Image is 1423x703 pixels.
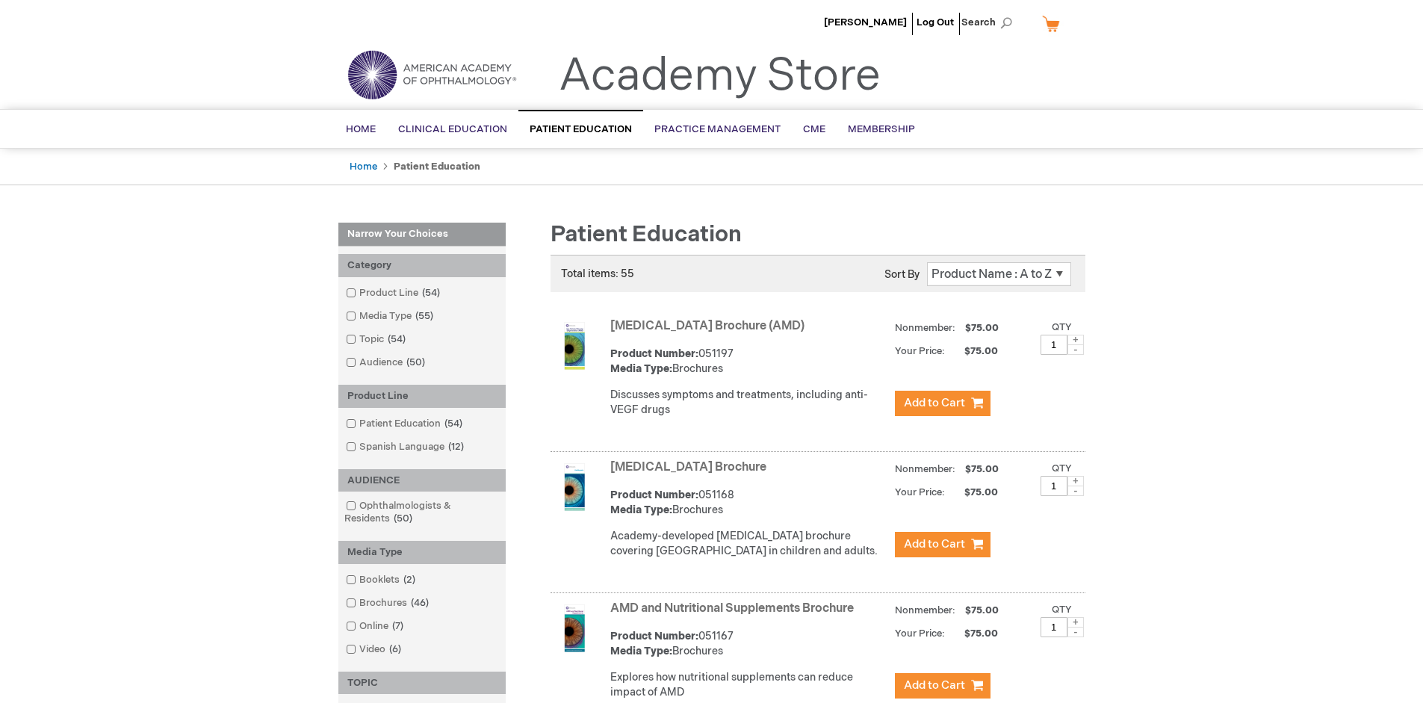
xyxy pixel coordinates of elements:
[551,322,598,370] img: Age-Related Macular Degeneration Brochure (AMD)
[947,486,1000,498] span: $75.00
[338,672,506,695] div: TOPIC
[1041,617,1067,637] input: Qty
[342,309,439,323] a: Media Type55
[342,499,502,526] a: Ophthalmologists & Residents50
[441,418,466,430] span: 54
[610,388,887,418] p: Discusses symptoms and treatments, including anti-VEGF drugs
[610,460,766,474] a: [MEDICAL_DATA] Brochure
[1041,476,1067,496] input: Qty
[610,488,887,518] div: 051168 Brochures
[412,310,437,322] span: 55
[398,123,507,135] span: Clinical Education
[551,463,598,511] img: Amblyopia Brochure
[342,440,470,454] a: Spanish Language12
[338,469,506,492] div: AUDIENCE
[610,319,804,333] a: [MEDICAL_DATA] Brochure (AMD)
[895,532,990,557] button: Add to Cart
[963,322,1001,334] span: $75.00
[1052,321,1072,333] label: Qty
[342,596,435,610] a: Brochures46
[610,362,672,375] strong: Media Type:
[530,123,632,135] span: Patient Education
[610,629,887,659] div: 051167 Brochures
[342,642,407,657] a: Video6
[963,604,1001,616] span: $75.00
[1052,462,1072,474] label: Qty
[1052,604,1072,616] label: Qty
[338,385,506,408] div: Product Line
[824,16,907,28] a: [PERSON_NAME]
[418,287,444,299] span: 54
[338,541,506,564] div: Media Type
[610,601,854,616] a: AMD and Nutritional Supplements Brochure
[610,529,887,559] p: Academy-developed [MEDICAL_DATA] brochure covering [GEOGRAPHIC_DATA] in children and adults.
[394,161,480,173] strong: Patient Education
[403,356,429,368] span: 50
[610,347,887,377] div: 051197 Brochures
[610,504,672,516] strong: Media Type:
[444,441,468,453] span: 12
[346,123,376,135] span: Home
[551,221,742,248] span: Patient Education
[388,620,407,632] span: 7
[963,463,1001,475] span: $75.00
[342,619,409,634] a: Online7
[917,16,954,28] a: Log Out
[610,347,698,360] strong: Product Number:
[895,319,955,338] strong: Nonmember:
[961,7,1018,37] span: Search
[803,123,825,135] span: CME
[407,597,433,609] span: 46
[947,628,1000,639] span: $75.00
[884,268,920,281] label: Sort By
[338,254,506,277] div: Category
[342,356,431,370] a: Audience50
[342,573,421,587] a: Booklets2
[895,628,945,639] strong: Your Price:
[904,396,965,410] span: Add to Cart
[895,673,990,699] button: Add to Cart
[385,643,405,655] span: 6
[610,489,698,501] strong: Product Number:
[342,286,446,300] a: Product Line54
[559,49,881,103] a: Academy Store
[895,601,955,620] strong: Nonmember:
[342,332,412,347] a: Topic54
[551,604,598,652] img: AMD and Nutritional Supplements Brochure
[338,223,506,247] strong: Narrow Your Choices
[390,512,416,524] span: 50
[384,333,409,345] span: 54
[895,391,990,416] button: Add to Cart
[895,345,945,357] strong: Your Price:
[610,630,698,642] strong: Product Number:
[947,345,1000,357] span: $75.00
[610,670,887,700] p: Explores how nutritional supplements can reduce impact of AMD
[561,267,634,280] span: Total items: 55
[895,460,955,479] strong: Nonmember:
[904,537,965,551] span: Add to Cart
[895,486,945,498] strong: Your Price:
[400,574,419,586] span: 2
[610,645,672,657] strong: Media Type:
[342,417,468,431] a: Patient Education54
[350,161,377,173] a: Home
[1041,335,1067,355] input: Qty
[904,678,965,693] span: Add to Cart
[654,123,781,135] span: Practice Management
[848,123,915,135] span: Membership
